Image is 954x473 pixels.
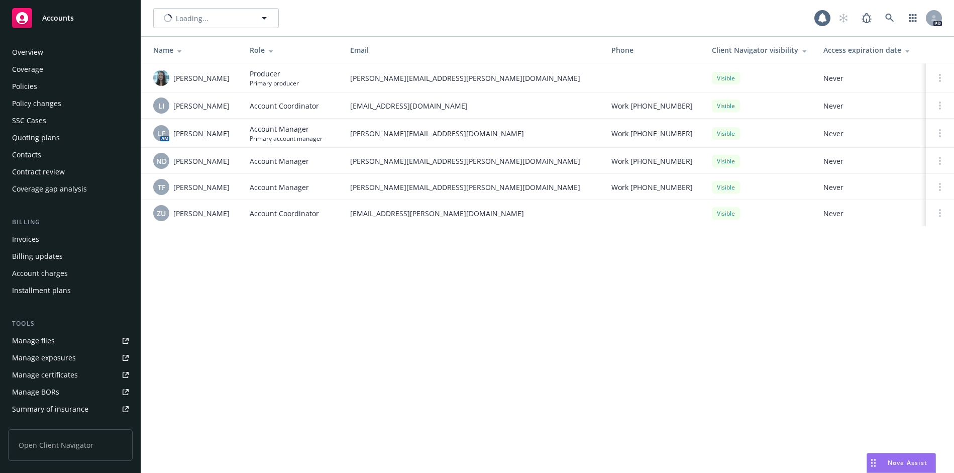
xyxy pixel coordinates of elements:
span: Work [PHONE_NUMBER] [611,182,693,193]
a: Quoting plans [8,130,133,146]
span: Open Client Navigator [8,429,133,461]
span: Never [823,128,918,139]
button: Nova Assist [867,453,936,473]
button: Loading... [153,8,279,28]
span: [PERSON_NAME][EMAIL_ADDRESS][PERSON_NAME][DOMAIN_NAME] [350,73,595,83]
span: Work [PHONE_NUMBER] [611,156,693,166]
span: [PERSON_NAME] [173,182,230,193]
div: Overview [12,44,43,60]
span: [PERSON_NAME][EMAIL_ADDRESS][PERSON_NAME][DOMAIN_NAME] [350,156,595,166]
div: Manage certificates [12,367,78,383]
div: SSC Cases [12,113,46,129]
a: Summary of insurance [8,401,133,417]
a: Account charges [8,265,133,281]
div: Phone [611,45,696,55]
div: Visible [712,207,740,220]
span: Work [PHONE_NUMBER] [611,101,693,111]
span: [EMAIL_ADDRESS][DOMAIN_NAME] [350,101,595,111]
span: [PERSON_NAME] [173,73,230,83]
span: [PERSON_NAME] [173,208,230,219]
span: Loading... [176,13,208,24]
span: Account Coordinator [250,101,319,111]
a: Manage BORs [8,384,133,400]
span: Never [823,156,918,166]
span: LF [158,128,165,139]
div: Visible [712,100,740,112]
span: LI [158,101,164,111]
div: Tools [8,319,133,329]
div: Drag to move [867,453,880,472]
a: Policy changes [8,96,133,112]
div: Account charges [12,265,68,281]
span: [PERSON_NAME] [173,101,230,111]
a: Manage exposures [8,350,133,366]
div: Manage BORs [12,384,59,400]
a: Manage certificates [8,367,133,383]
a: Switch app [903,8,923,28]
a: Report a Bug [857,8,877,28]
div: Role [250,45,334,55]
a: Invoices [8,231,133,247]
div: Billing [8,217,133,227]
div: Coverage gap analysis [12,181,87,197]
a: Search [880,8,900,28]
div: Access expiration date [823,45,918,55]
div: Invoices [12,231,39,247]
div: Coverage [12,61,43,77]
div: Policy changes [12,96,61,112]
div: Policies [12,78,37,94]
a: SSC Cases [8,113,133,129]
span: [PERSON_NAME] [173,128,230,139]
span: Nova Assist [888,458,927,467]
div: Installment plans [12,282,71,299]
span: [EMAIL_ADDRESS][PERSON_NAME][DOMAIN_NAME] [350,208,595,219]
span: Accounts [42,14,74,22]
a: Billing updates [8,248,133,264]
span: Producer [250,68,299,79]
span: Never [823,182,918,193]
span: Never [823,101,918,111]
div: Visible [712,181,740,194]
span: [PERSON_NAME] [173,156,230,166]
span: [PERSON_NAME][EMAIL_ADDRESS][DOMAIN_NAME] [350,128,595,139]
a: Manage files [8,333,133,349]
div: Quoting plans [12,130,60,146]
a: Overview [8,44,133,60]
span: ND [156,156,167,166]
div: Billing updates [12,248,63,264]
span: Account Manager [250,182,309,193]
a: Policies [8,78,133,94]
span: Work [PHONE_NUMBER] [611,128,693,139]
span: Primary account manager [250,134,323,143]
span: ZU [157,208,166,219]
a: Start snowing [833,8,854,28]
span: Account Coordinator [250,208,319,219]
div: Visible [712,127,740,140]
a: Contacts [8,147,133,163]
div: Summary of insurance [12,401,88,417]
div: Email [350,45,595,55]
div: Visible [712,155,740,167]
div: Name [153,45,234,55]
a: Coverage [8,61,133,77]
a: Installment plans [8,282,133,299]
div: Contacts [12,147,41,163]
div: Visible [712,72,740,84]
div: Manage files [12,333,55,349]
span: Primary producer [250,79,299,87]
a: Accounts [8,4,133,32]
span: TF [158,182,165,193]
div: Client Navigator visibility [712,45,807,55]
span: Never [823,208,918,219]
span: Never [823,73,918,83]
span: [PERSON_NAME][EMAIL_ADDRESS][PERSON_NAME][DOMAIN_NAME] [350,182,595,193]
span: Account Manager [250,156,309,166]
div: Contract review [12,164,65,180]
img: photo [153,70,169,86]
span: Account Manager [250,124,323,134]
a: Coverage gap analysis [8,181,133,197]
div: Manage exposures [12,350,76,366]
a: Contract review [8,164,133,180]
